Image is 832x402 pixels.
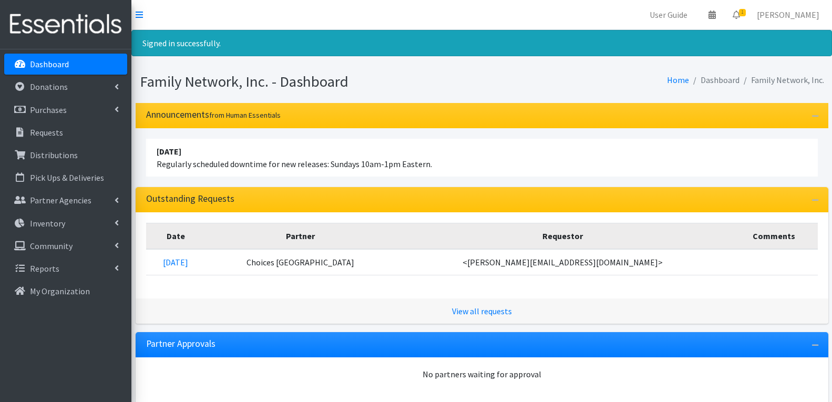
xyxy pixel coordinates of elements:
a: [PERSON_NAME] [748,4,828,25]
a: Distributions [4,145,127,166]
a: User Guide [641,4,696,25]
h1: Family Network, Inc. - Dashboard [140,73,478,91]
a: My Organization [4,281,127,302]
td: Choices [GEOGRAPHIC_DATA] [206,249,395,275]
p: Dashboard [30,59,69,69]
h3: Outstanding Requests [146,193,234,204]
th: Date [146,223,206,249]
a: Partner Agencies [4,190,127,211]
div: Signed in successfully. [131,30,832,56]
a: Purchases [4,99,127,120]
a: 1 [724,4,748,25]
div: No partners waiting for approval [146,368,818,380]
p: Reports [30,263,59,274]
h3: Partner Approvals [146,338,215,349]
a: Pick Ups & Deliveries [4,167,127,188]
li: Dashboard [689,73,739,88]
td: <[PERSON_NAME][EMAIL_ADDRESS][DOMAIN_NAME]> [395,249,731,275]
a: [DATE] [163,257,188,267]
li: Regularly scheduled downtime for new releases: Sundays 10am-1pm Eastern. [146,139,818,177]
p: Donations [30,81,68,92]
a: Home [667,75,689,85]
a: View all requests [452,306,512,316]
h3: Announcements [146,109,281,120]
span: 1 [739,9,746,16]
p: My Organization [30,286,90,296]
strong: [DATE] [157,146,181,157]
a: Reports [4,258,127,279]
p: Partner Agencies [30,195,91,205]
p: Community [30,241,73,251]
a: Requests [4,122,127,143]
p: Requests [30,127,63,138]
p: Inventory [30,218,65,229]
th: Requestor [395,223,731,249]
a: Inventory [4,213,127,234]
li: Family Network, Inc. [739,73,824,88]
th: Partner [206,223,395,249]
th: Comments [731,223,817,249]
p: Pick Ups & Deliveries [30,172,104,183]
p: Distributions [30,150,78,160]
a: Dashboard [4,54,127,75]
small: from Human Essentials [209,110,281,120]
p: Purchases [30,105,67,115]
a: Community [4,235,127,256]
img: HumanEssentials [4,7,127,42]
a: Donations [4,76,127,97]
